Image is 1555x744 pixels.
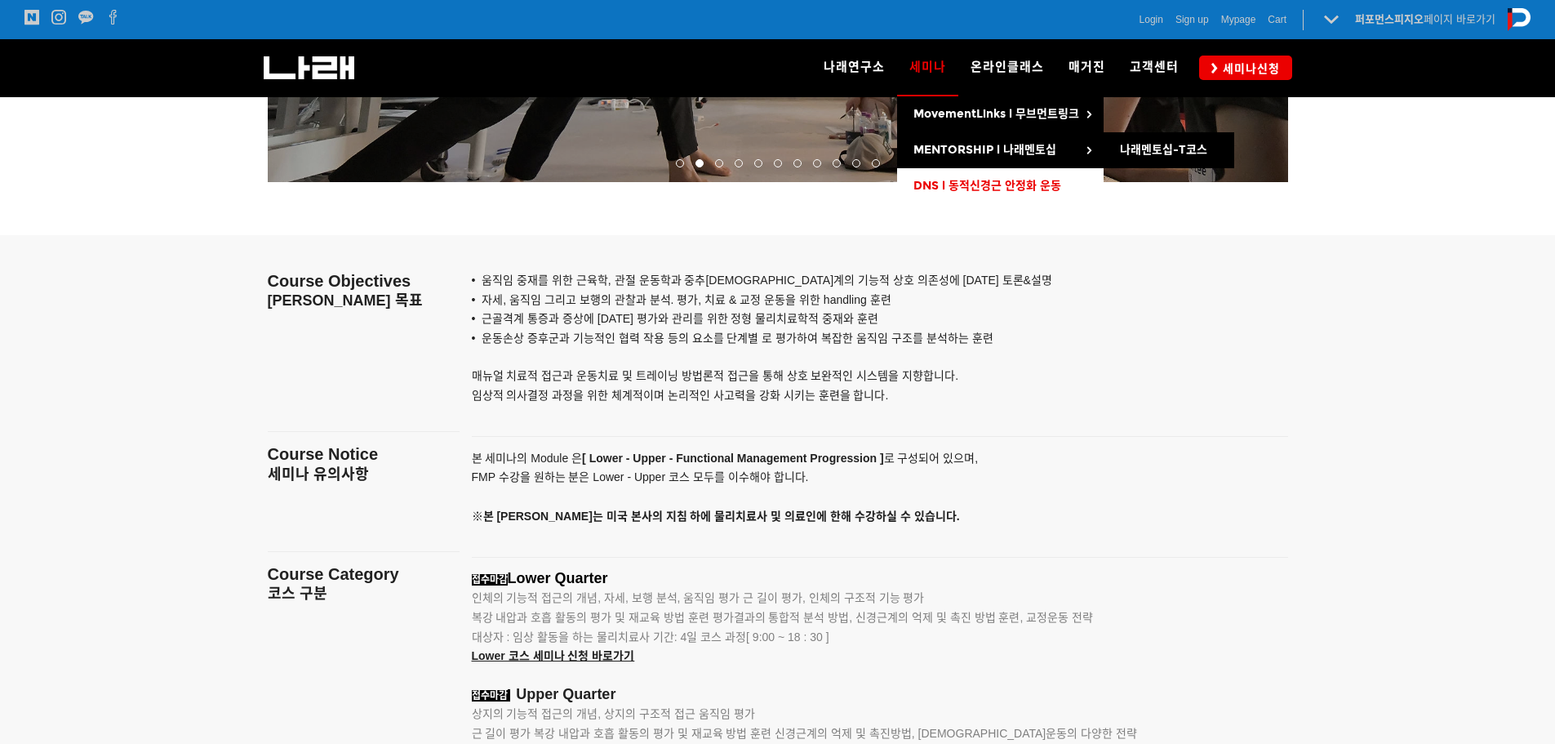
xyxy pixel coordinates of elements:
span: Lower Quarter [508,570,608,586]
span: Lower 코스 세미나 신청 바로가기 [472,649,635,662]
a: 퍼포먼스피지오페이지 바로가기 [1355,13,1495,25]
span: Course Objectives [268,272,411,290]
span: Course Category [268,565,399,583]
span: 매뉴얼 치료적 접근과 운동치료 및 트레이닝 방법론적 접근을 통해 상호 보완적인 시스템을 지향합니다. [472,369,959,382]
a: 세미나 [897,39,958,96]
a: 매거진 [1056,39,1117,96]
span: 고객센터 [1130,60,1179,74]
span: Course Notice [268,445,379,463]
a: Cart [1268,11,1286,28]
span: 접수마감 [472,690,508,702]
span: 대상자 : 임상 활동을 하는 물리치료사 기간: 4일 코스 과정[ 9:00 ~ 18 : 30 ] [472,630,829,644]
a: Mypage [1221,11,1256,28]
a: Lower 코스 세미나 신청 바로가기 [472,650,635,662]
span: • 운동손상 증후군과 기능적인 협력 작용 등의 요소를 단계별 로 평가하여 복잡한 움직임 구조를 분석하는 훈련 [472,332,993,345]
span: DNS l 동적신경근 안정화 운동 [913,179,1061,193]
a: Login [1140,11,1163,28]
span: 코스 구분 [268,586,327,602]
span: • 움직임 중재를 위한 근육학, 관절 운동학과 중추[DEMOGRAPHIC_DATA]계의 기능적 상호 의존성에 [DATE] 토론&설명 [472,274,1052,287]
span: 접수마감 [472,574,508,586]
a: 세미나신청 [1199,56,1292,79]
span: 세미나 유의사항 [268,466,369,483]
span: 나래연구소 [824,60,885,74]
span: [PERSON_NAME] 목표 [268,292,423,309]
span: 임상적 의사결정 과정을 위한 체계적이며 논리적인 사고력을 강화 시키는 훈련을 합니다. [472,389,889,402]
a: 나래멘토십-T코스 [1104,132,1234,168]
a: 온라인클래스 [958,39,1056,96]
span: 온라인클래스 [971,60,1044,74]
span: • 근골격계 통증과 증상에 [DATE] 평가와 관리를 위한 정형 물리치료학적 중재와 훈련 [472,312,879,325]
span: 세미나 [909,54,946,80]
a: MovementLinks l 무브먼트링크 [897,96,1104,132]
strong: 퍼포먼스피지오 [1355,13,1424,25]
span: 상지의 기능적 접근의 개념, 상지의 구조적 접근 움직임 평가 [472,707,755,720]
a: DNS l 동적신경근 안정화 운동 [897,168,1104,204]
a: 나래연구소 [811,39,897,96]
span: 세미나신청 [1218,60,1280,77]
span: Upper Quarter [516,686,615,702]
span: ※본 [PERSON_NAME]는 미국 본사의 지침 하에 물리치료사 및 의료인에 한해 수강하실 수 있습니다. [472,510,960,523]
span: 본 세미나의 Module 은 로 구성되어 있으며, FMP 수강을 원하는 분은 Lower - Upper 코스 모두를 이수해야 합니다. [472,452,979,523]
span: 매거진 [1069,60,1105,74]
span: MovementLinks l 무브먼트링크 [913,107,1079,121]
a: 고객센터 [1117,39,1191,96]
span: MENTORSHIP l 나래멘토십 [913,143,1056,157]
a: Sign up [1175,11,1209,28]
strong: [ Lower - Upper - Functional Management Progression ] [582,452,883,465]
span: 복강 내압과 호흡 활동의 평가 및 재교육 방법 훈련 평가결과의 통합적 분석 방법, 신경근계의 억제 및 촉진 방법 훈련, 교정운동 전략 [472,611,1094,624]
span: 나래멘토십-T코스 [1120,143,1207,157]
a: MENTORSHIP l 나래멘토십 [897,132,1104,168]
span: 근 길이 평가 복강 내압과 호흡 활동의 평가 및 재교육 방법 훈련 신경근계의 억제 및 촉진방법, [DEMOGRAPHIC_DATA]운동의 다양한 전략 [472,727,1138,740]
span: • 자세, 움직임 그리고 보행의 관찰과 분석. 평가, 치료 & 교정 운동을 위한 handling 훈련 [472,293,891,306]
span: 인체의 기능적 접근의 개념, 자세, 보행 분석, 움직임 평가 근 길이 평가, 인체의 구조적 기능 평가 [472,591,925,604]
